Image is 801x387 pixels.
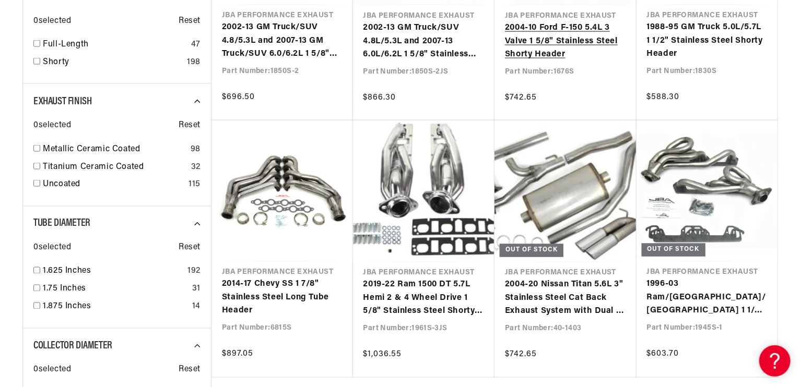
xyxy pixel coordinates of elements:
span: 0 selected [33,241,71,255]
span: 0 selected [33,15,71,28]
div: 31 [192,283,201,296]
span: Exhaust Finish [33,96,91,107]
a: 1.625 Inches [43,265,183,279]
div: 47 [191,38,201,52]
span: Reset [179,241,201,255]
a: 1988-95 GM Truck 5.0L/5.7L 1 1/2" Stainless Steel Shorty Header [647,21,768,61]
a: 2004-10 Ford F-150 5.4L 3 Valve 1 5/8" Stainless Steel Shorty Header [505,21,626,62]
a: 2002-13 GM Truck/SUV 4.8/5.3L and 2007-13 GM Truck/SUV 6.0/6.2L 1 5/8" Stainless Steel Shorty Header [222,21,343,61]
span: Reset [179,364,201,377]
a: 1996-03 Ram/[GEOGRAPHIC_DATA]/[GEOGRAPHIC_DATA] 1 1/2" Stainless Steel Shorty Header [647,278,768,318]
a: 2019-22 Ram 1500 DT 5.7L Hemi 2 & 4 Wheel Drive 1 5/8" Stainless Steel Shorty Header with Metalli... [363,279,485,319]
div: 192 [187,265,201,279]
span: Tube Diameter [33,219,90,229]
span: 0 selected [33,364,71,377]
a: 1.75 Inches [43,283,188,296]
div: 14 [192,300,201,314]
a: 2002-13 GM Truck/SUV 4.8L/5.3L and 2007-13 6.0L/6.2L 1 5/8" Stainless Steel Shorty Header with Me... [363,21,485,62]
span: Reset [179,15,201,28]
a: 1.875 Inches [43,300,188,314]
span: Collector Diameter [33,341,112,352]
a: Uncoated [43,178,184,191]
div: 98 [191,143,201,156]
a: Shorty [43,56,183,69]
div: 198 [187,56,201,69]
span: Reset [179,119,201,132]
a: 2004-20 Nissan Titan 5.6L 3" Stainless Steel Cat Back Exhaust System with Dual 3 1/2" Tips Side R... [505,279,626,319]
a: 2014-17 Chevy SS 1 7/8" Stainless Steel Long Tube Header [222,278,343,318]
span: 0 selected [33,119,71,132]
a: Full-Length [43,38,187,52]
a: Metallic Ceramic Coated [43,143,186,156]
a: Titanium Ceramic Coated [43,161,187,174]
div: 115 [189,178,201,191]
div: 32 [191,161,201,174]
